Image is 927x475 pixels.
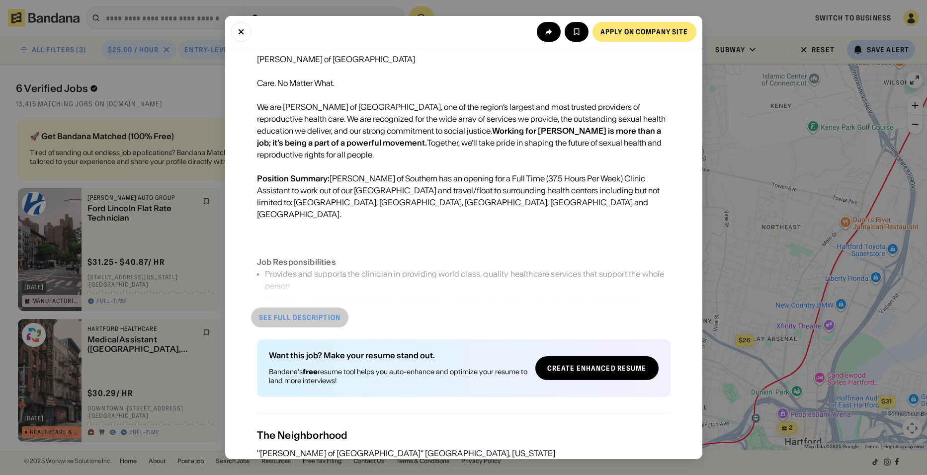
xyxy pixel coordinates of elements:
[265,268,671,292] div: Provides and supports the clinician in providing world class, quality healthcare services that su...
[257,102,666,136] span: We are [PERSON_NAME] of [GEOGRAPHIC_DATA], one of the region’s largest and most trusted providers...
[257,138,662,159] span: Together, we’ll take pride in shaping the future of sexual health and reproductive rights for all...
[257,257,336,267] div: Job Responsibilities
[257,449,671,457] div: "[PERSON_NAME] of [GEOGRAPHIC_DATA]" [GEOGRAPHIC_DATA], [US_STATE]
[231,22,251,42] button: Close
[257,53,671,65] div: [PERSON_NAME] of [GEOGRAPHIC_DATA]
[269,351,527,359] div: Want this job? Make your resume stand out.
[547,365,647,372] div: Create Enhanced Resume
[259,314,340,321] div: See full description
[257,172,671,220] div: [PERSON_NAME] of Southern has an opening for a Full Time (37.5 Hours Per Week) Clinic Assistant t...
[257,77,671,89] div: Care. No Matter What.
[600,28,688,35] div: Apply on company site
[265,294,671,317] div: Provides excellent client centered customer service; makes certain the client is the center of al...
[269,367,527,385] div: Bandana's resume tool helps you auto-enhance and optimize your resume to land more interviews!
[303,367,318,376] b: free
[257,173,330,183] b: Position Summary:
[257,429,671,441] div: The Neighborhood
